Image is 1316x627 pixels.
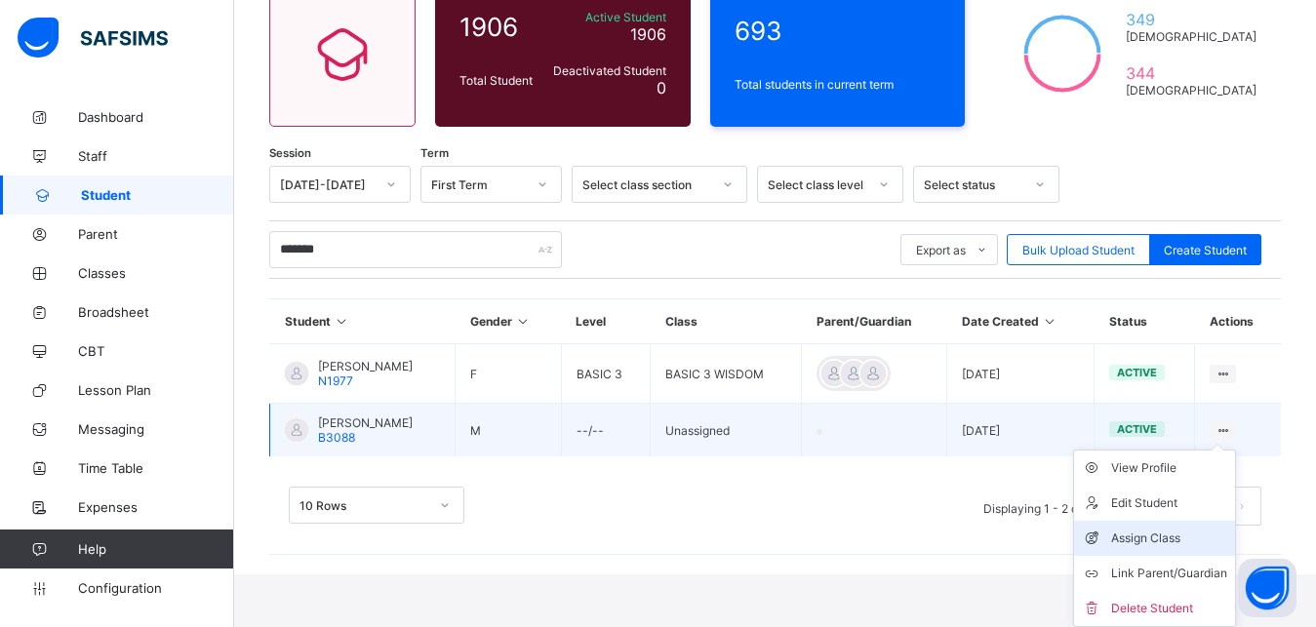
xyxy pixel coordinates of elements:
th: Student [270,299,456,344]
li: Displaying 1 - 2 out of 2 [969,487,1127,526]
td: Unassigned [651,404,802,457]
td: --/-- [561,404,651,457]
div: Delete Student [1111,599,1227,618]
span: 693 [735,16,941,46]
i: Sort in Ascending Order [1042,314,1058,329]
span: CBT [78,343,234,359]
div: Assign Class [1111,529,1227,548]
span: Parent [78,226,234,242]
div: First Term [431,177,526,192]
div: Edit Student [1111,493,1227,513]
th: Actions [1195,299,1281,344]
span: 349 [1126,10,1256,29]
th: Class [651,299,802,344]
span: 1906 [459,12,539,42]
td: BASIC 3 WISDOM [651,344,802,404]
span: Student [81,187,234,203]
span: Broadsheet [78,304,234,320]
span: [PERSON_NAME] [318,359,413,373]
span: Classes [78,265,234,281]
span: Help [78,541,233,557]
span: Expenses [78,499,234,515]
div: Link Parent/Guardian [1111,564,1227,583]
span: 1906 [630,24,666,44]
div: [DATE]-[DATE] [280,177,375,192]
th: Status [1095,299,1195,344]
div: View Profile [1111,458,1227,478]
td: M [456,404,562,457]
span: Bulk Upload Student [1022,243,1135,257]
span: 344 [1126,63,1256,83]
button: Open asap [1238,559,1296,617]
span: Create Student [1164,243,1247,257]
span: Deactivated Student [549,63,666,78]
span: [DEMOGRAPHIC_DATA] [1126,83,1256,98]
span: Total students in current term [735,77,941,92]
div: Total Student [455,68,544,93]
span: [PERSON_NAME] [318,415,413,430]
i: Sort in Ascending Order [334,314,350,329]
div: Select status [924,177,1023,192]
span: active [1117,366,1157,379]
span: Dashboard [78,109,234,125]
td: BASIC 3 [561,344,651,404]
span: Term [420,146,449,160]
span: Active Student [549,10,666,24]
td: [DATE] [947,404,1095,457]
li: 下一页 [1222,487,1261,526]
button: next page [1222,487,1261,526]
span: active [1117,422,1157,436]
th: Date Created [947,299,1095,344]
img: safsims [18,18,168,59]
span: Lesson Plan [78,382,234,398]
div: 10 Rows [299,498,428,513]
span: 0 [657,78,666,98]
th: Level [561,299,651,344]
span: B3088 [318,430,355,445]
span: [DEMOGRAPHIC_DATA] [1126,29,1256,44]
th: Parent/Guardian [802,299,947,344]
th: Gender [456,299,562,344]
i: Sort in Ascending Order [515,314,532,329]
span: Time Table [78,460,234,476]
td: F [456,344,562,404]
span: Configuration [78,580,233,596]
div: Select class section [582,177,711,192]
span: Session [269,146,311,160]
span: Messaging [78,421,234,437]
span: Export as [916,243,966,257]
div: Select class level [768,177,867,192]
span: Staff [78,148,234,164]
td: [DATE] [947,344,1095,404]
span: N1977 [318,373,353,388]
